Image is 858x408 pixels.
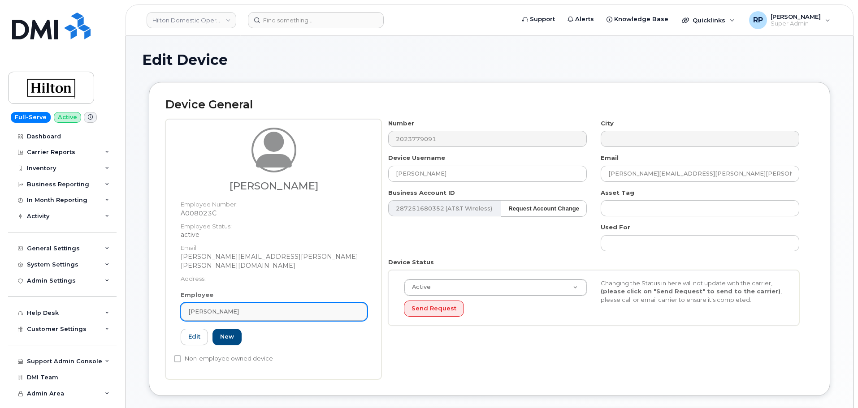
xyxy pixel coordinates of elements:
h3: [PERSON_NAME] [181,180,367,192]
div: Changing the Status in here will not update with the carrier, , please call or email carrier to e... [594,279,791,304]
label: Used For [601,223,630,232]
h1: Edit Device [142,52,837,68]
a: Edit [181,329,208,345]
button: Request Account Change [501,200,587,217]
dd: [PERSON_NAME][EMAIL_ADDRESS][PERSON_NAME][PERSON_NAME][DOMAIN_NAME] [181,252,367,270]
span: [PERSON_NAME] [188,307,239,316]
dt: Email: [181,239,367,252]
button: Send Request [404,301,464,317]
label: Email [601,154,619,162]
label: Asset Tag [601,189,634,197]
input: Non-employee owned device [174,355,181,362]
dd: active [181,230,367,239]
iframe: Messenger Launcher [819,369,851,401]
label: Employee [181,291,213,299]
label: Device Username [388,154,445,162]
strong: Request Account Change [508,205,579,212]
label: Device Status [388,258,434,266]
dt: Employee Status: [181,218,367,231]
dt: Employee Number: [181,196,367,209]
h2: Device General [165,99,814,111]
dt: Address: [181,270,367,283]
strong: (please click on "Send Request" to send to the carrier) [601,288,780,295]
label: Business Account ID [388,189,455,197]
a: [PERSON_NAME] [181,303,367,321]
label: Non-employee owned device [174,353,273,364]
span: Active [407,283,431,291]
label: City [601,119,614,128]
dd: A008023C [181,209,367,218]
label: Number [388,119,414,128]
a: New [212,329,242,345]
a: Active [404,279,587,296]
